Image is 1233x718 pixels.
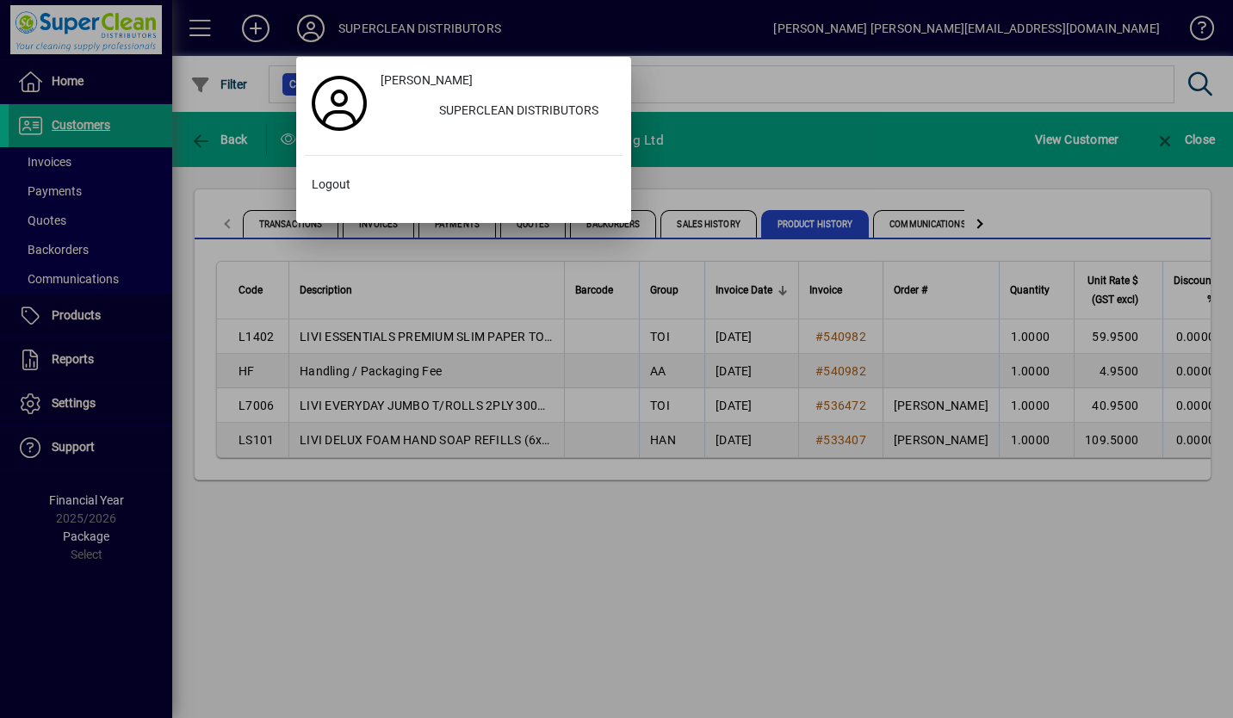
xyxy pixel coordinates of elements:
[374,65,623,96] a: [PERSON_NAME]
[425,96,623,127] div: SUPERCLEAN DISTRIBUTORS
[312,176,350,194] span: Logout
[381,71,473,90] span: [PERSON_NAME]
[305,88,374,119] a: Profile
[305,170,623,201] button: Logout
[374,96,623,127] button: SUPERCLEAN DISTRIBUTORS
